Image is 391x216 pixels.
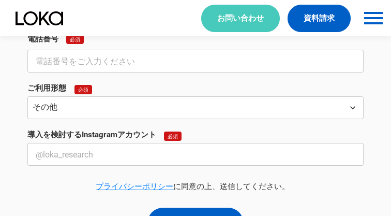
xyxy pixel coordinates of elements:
[361,6,386,31] button: menu
[27,50,364,73] input: 電話番号をご入力ください
[27,129,156,140] p: 導入を検討するInstagramアカウント
[27,143,364,166] input: @loka_research
[70,36,80,42] p: 必須
[27,83,66,94] p: ご利用形態
[78,87,88,93] p: 必須
[27,34,58,45] p: 電話番号
[168,133,178,139] p: 必須
[96,182,173,191] a: プライバシーポリシー
[201,5,280,32] a: お問い合わせ
[288,5,351,32] a: 資料請求
[22,181,364,192] p: に同意の上、送信してください。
